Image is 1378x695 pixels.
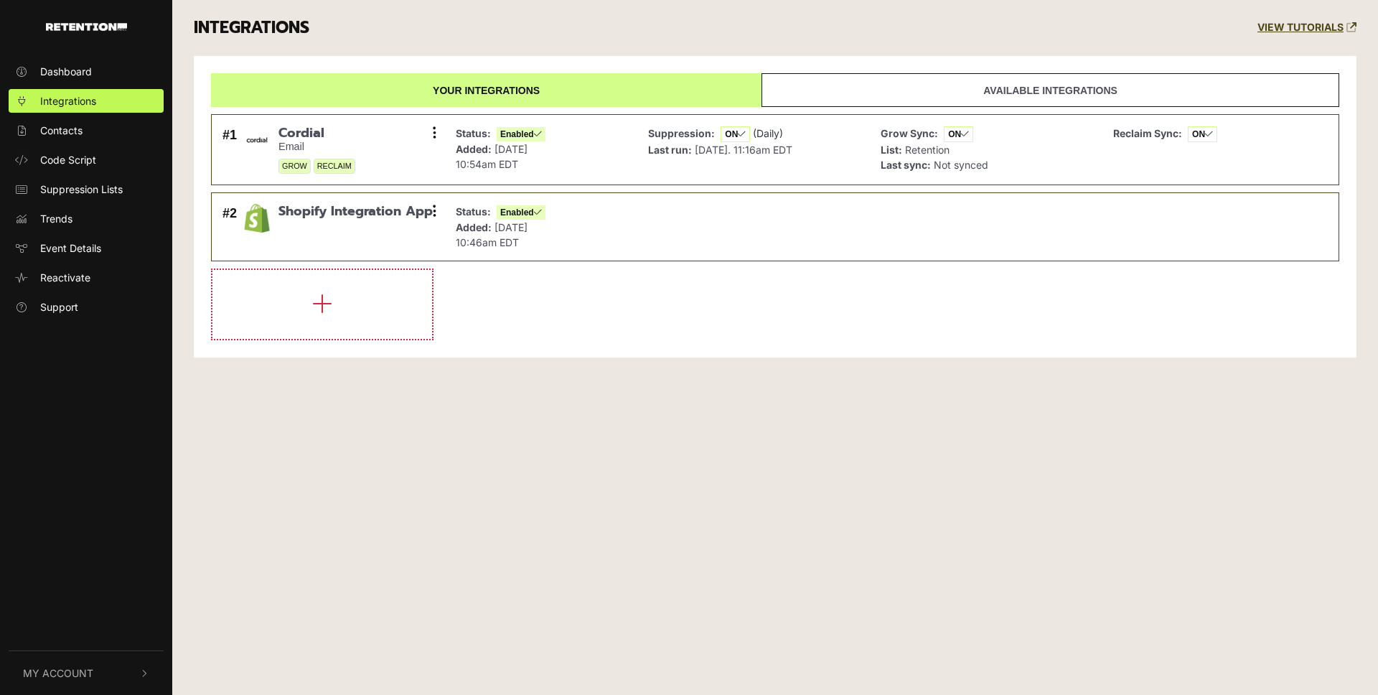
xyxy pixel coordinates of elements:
span: Cordial [278,126,355,141]
span: Integrations [40,93,96,108]
button: My Account [9,651,164,695]
small: Email [278,141,355,153]
span: Contacts [40,123,83,138]
span: [DATE]. 11:16am EDT [695,144,792,156]
span: Trends [40,211,72,226]
span: RECLAIM [314,159,355,174]
span: ON [1188,126,1217,142]
strong: Status: [456,205,491,218]
span: ON [721,126,750,142]
a: Integrations [9,89,164,113]
span: Dashboard [40,64,92,79]
span: [DATE] 10:54am EDT [456,143,528,170]
a: Dashboard [9,60,164,83]
a: Trends [9,207,164,230]
span: Enabled [497,127,545,141]
strong: Added: [456,221,492,233]
a: Contacts [9,118,164,142]
strong: List: [881,144,902,156]
a: Your integrations [211,73,761,107]
strong: Added: [456,143,492,155]
span: Reactivate [40,270,90,285]
div: #1 [222,126,237,174]
a: Suppression Lists [9,177,164,201]
a: Support [9,295,164,319]
span: (Daily) [753,127,783,139]
a: Reactivate [9,266,164,289]
a: Available integrations [761,73,1339,107]
h3: INTEGRATIONS [194,18,309,38]
span: ON [944,126,973,142]
strong: Grow Sync: [881,127,938,139]
span: Not synced [934,159,988,171]
strong: Suppression: [648,127,715,139]
span: Event Details [40,241,101,256]
div: #2 [222,204,237,250]
span: Suppression Lists [40,182,123,197]
span: My Account [23,666,93,681]
strong: Reclaim Sync: [1113,127,1182,139]
strong: Status: [456,127,491,139]
span: Retention [905,144,950,156]
span: Shopify Integration App [278,204,433,220]
a: Code Script [9,148,164,172]
img: Cordial [243,126,271,154]
span: Enabled [497,205,545,220]
span: Support [40,299,78,314]
strong: Last sync: [881,159,931,171]
strong: Last run: [648,144,692,156]
a: VIEW TUTORIALS [1257,22,1356,34]
img: Shopify Integration App [243,204,271,233]
a: Event Details [9,236,164,260]
img: Retention.com [46,23,127,31]
span: Code Script [40,152,96,167]
span: GROW [278,159,311,174]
